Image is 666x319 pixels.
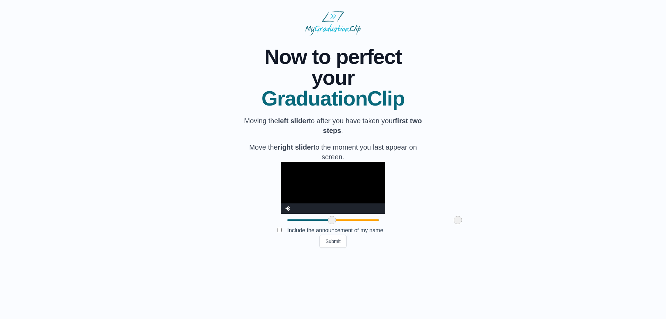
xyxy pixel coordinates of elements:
img: MyGraduationClip [305,11,361,35]
span: GraduationClip [241,88,425,109]
span: Now to perfect your [241,47,425,88]
label: Include the announcement of my name [282,225,389,236]
p: Moving the to after you have taken your . [241,116,425,135]
p: Move the to the moment you last appear on screen. [241,142,425,162]
b: left slider [278,117,309,125]
button: Submit [319,235,347,248]
b: right slider [277,143,313,151]
b: first two steps [323,117,422,134]
div: Video Player [281,162,385,214]
button: Mute [281,203,295,214]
